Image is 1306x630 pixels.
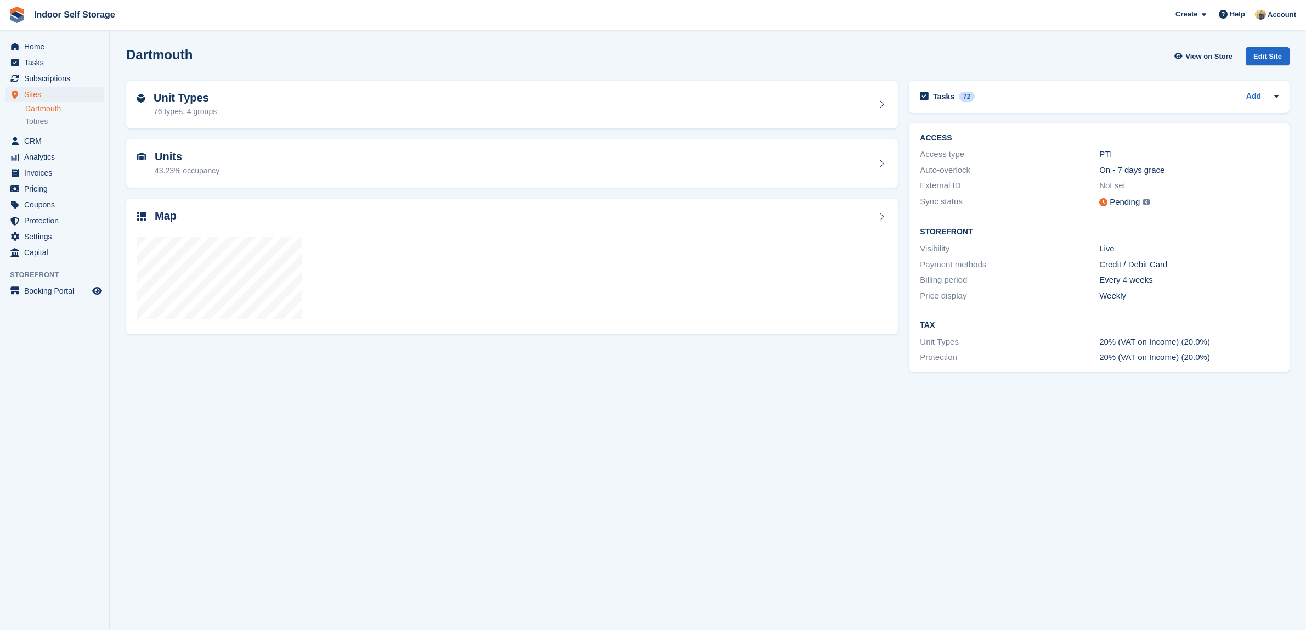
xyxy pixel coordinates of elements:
div: 72 [959,92,975,102]
span: Account [1268,9,1296,20]
span: Analytics [24,149,90,165]
div: Billing period [920,274,1099,286]
a: menu [5,149,104,165]
a: Add [1246,91,1261,103]
h2: Dartmouth [126,47,193,62]
div: 76 types, 4 groups [154,106,217,117]
img: unit-type-icn-2b2737a686de81e16bb02015468b77c625bbabd49415b5ef34ead5e3b44a266d.svg [137,94,145,103]
span: Create [1175,9,1197,20]
span: Coupons [24,197,90,212]
a: Dartmouth [25,104,104,114]
div: Live [1099,243,1279,255]
a: Preview store [91,284,104,297]
a: menu [5,133,104,149]
a: menu [5,245,104,260]
a: Unit Types 76 types, 4 groups [126,81,898,129]
img: unit-icn-7be61d7bf1b0ce9d3e12c5938cc71ed9869f7b940bace4675aadf7bd6d80202e.svg [137,153,146,160]
div: Protection [920,351,1099,364]
span: Home [24,39,90,54]
a: menu [5,71,104,86]
div: Edit Site [1246,47,1290,65]
div: Weekly [1099,290,1279,302]
a: menu [5,213,104,228]
a: Edit Site [1246,47,1290,70]
h2: Tax [920,321,1279,330]
h2: Map [155,210,177,222]
a: menu [5,55,104,70]
a: View on Store [1173,47,1237,65]
div: PTI [1099,148,1279,161]
div: Unit Types [920,336,1099,348]
a: Totnes [25,116,104,127]
div: Auto-overlock [920,164,1099,177]
div: Access type [920,148,1099,161]
span: Invoices [24,165,90,181]
h2: Units [155,150,219,163]
div: Visibility [920,243,1099,255]
img: icon-info-grey-7440780725fd019a000dd9b08b2336e03edf1995a4989e88bcd33f0948082b44.svg [1143,199,1150,205]
span: CRM [24,133,90,149]
a: Map [126,199,898,335]
a: menu [5,87,104,102]
a: menu [5,181,104,196]
div: 43.23% occupancy [155,165,219,177]
a: menu [5,229,104,244]
span: Capital [24,245,90,260]
img: map-icn-33ee37083ee616e46c38cad1a60f524a97daa1e2b2c8c0bc3eb3415660979fc1.svg [137,212,146,221]
span: Help [1230,9,1245,20]
h2: Tasks [933,92,954,102]
div: Pending [1110,196,1140,209]
a: menu [5,39,104,54]
div: 20% (VAT on Income) (20.0%) [1099,351,1279,364]
div: 20% (VAT on Income) (20.0%) [1099,336,1279,348]
a: menu [5,165,104,181]
span: Settings [24,229,90,244]
div: Credit / Debit Card [1099,258,1279,271]
img: stora-icon-8386f47178a22dfd0bd8f6a31ec36ba5ce8667c1dd55bd0f319d3a0aa187defe.svg [9,7,25,23]
span: Pricing [24,181,90,196]
span: Tasks [24,55,90,70]
span: Booking Portal [24,283,90,299]
h2: ACCESS [920,134,1279,143]
a: Indoor Self Storage [30,5,120,24]
div: External ID [920,179,1099,192]
img: Jo Moon [1255,9,1266,20]
span: Subscriptions [24,71,90,86]
a: menu [5,197,104,212]
div: Not set [1099,179,1279,192]
span: Sites [24,87,90,102]
h2: Unit Types [154,92,217,104]
div: On - 7 days grace [1099,164,1279,177]
span: Protection [24,213,90,228]
div: Every 4 weeks [1099,274,1279,286]
span: View on Store [1185,51,1232,62]
h2: Storefront [920,228,1279,237]
div: Payment methods [920,258,1099,271]
div: Sync status [920,195,1099,209]
div: Price display [920,290,1099,302]
a: Units 43.23% occupancy [126,139,898,188]
span: Storefront [10,269,109,280]
a: menu [5,283,104,299]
